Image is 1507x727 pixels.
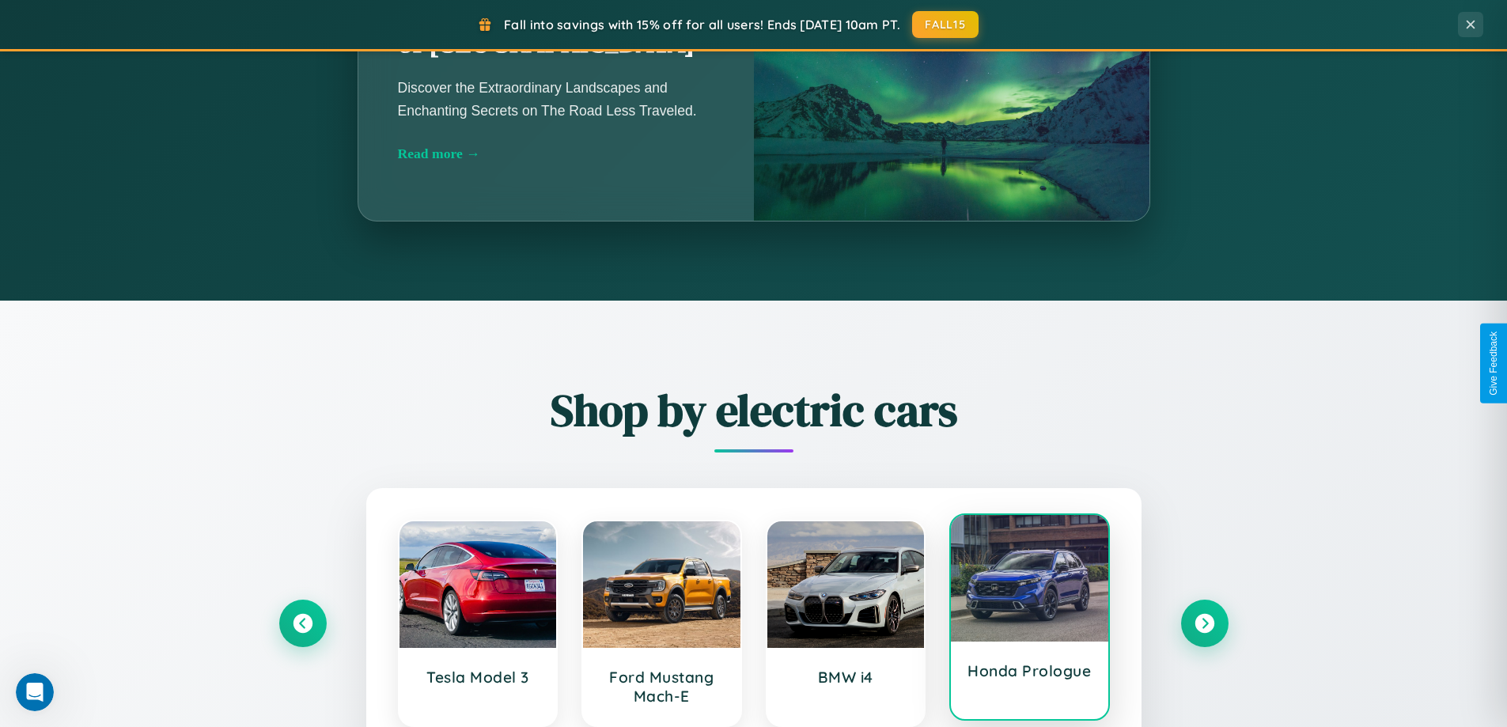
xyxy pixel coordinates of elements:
[783,668,909,687] h3: BMW i4
[1488,331,1499,396] div: Give Feedback
[912,11,979,38] button: FALL15
[504,17,900,32] span: Fall into savings with 15% off for all users! Ends [DATE] 10am PT.
[415,668,541,687] h3: Tesla Model 3
[967,661,1092,680] h3: Honda Prologue
[398,146,714,162] div: Read more →
[16,673,54,711] iframe: Intercom live chat
[398,77,714,121] p: Discover the Extraordinary Landscapes and Enchanting Secrets on The Road Less Traveled.
[599,668,725,706] h3: Ford Mustang Mach-E
[279,380,1229,441] h2: Shop by electric cars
